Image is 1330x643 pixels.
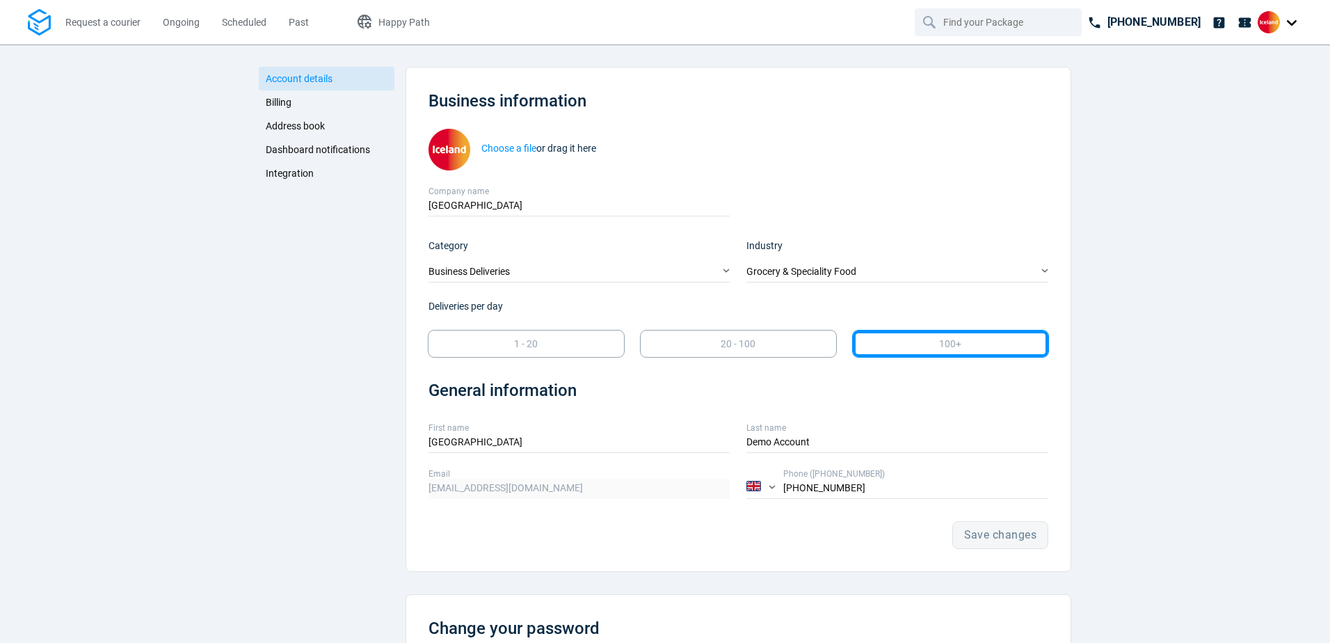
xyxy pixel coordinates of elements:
[428,381,577,400] span: General information
[428,422,730,434] label: First name
[266,97,291,108] span: Billing
[428,299,1048,314] p: Deliveries per day
[428,240,468,251] span: Category
[259,138,394,161] a: Dashboard notifications
[746,262,1048,283] div: Grocery & Speciality Food
[428,262,730,283] div: Business Deliveries
[259,90,394,114] a: Billing
[28,9,51,36] img: Logo
[1258,11,1280,33] img: Client
[259,161,394,185] a: Integration
[428,619,600,638] span: Change your password
[428,91,586,111] span: Business information
[1082,8,1206,36] a: [PHONE_NUMBER]
[514,337,538,351] p: 1 - 20
[939,337,961,351] p: 100+
[222,17,266,28] span: Scheduled
[266,73,332,84] span: Account details
[428,468,730,480] label: Email
[65,17,141,28] span: Request a courier
[259,67,394,90] a: Account details
[481,143,536,154] strong: Choose a file
[378,17,430,28] span: Happy Path
[428,185,730,198] label: Company name
[289,17,309,28] span: Past
[943,9,1056,35] input: Find your Package
[783,468,1048,480] label: Phone ([PHONE_NUMBER])
[1107,14,1201,31] p: [PHONE_NUMBER]
[428,129,470,170] img: User uploaded content
[163,17,200,28] span: Ongoing
[266,120,325,132] span: Address book
[266,144,370,155] span: Dashboard notifications
[266,168,314,179] span: Integration
[721,337,755,351] p: 20 - 100
[481,143,596,154] span: or drag it here
[746,240,783,251] span: Industry
[259,114,394,138] a: Address book
[746,481,761,491] img: Country flag
[746,422,1048,434] label: Last name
